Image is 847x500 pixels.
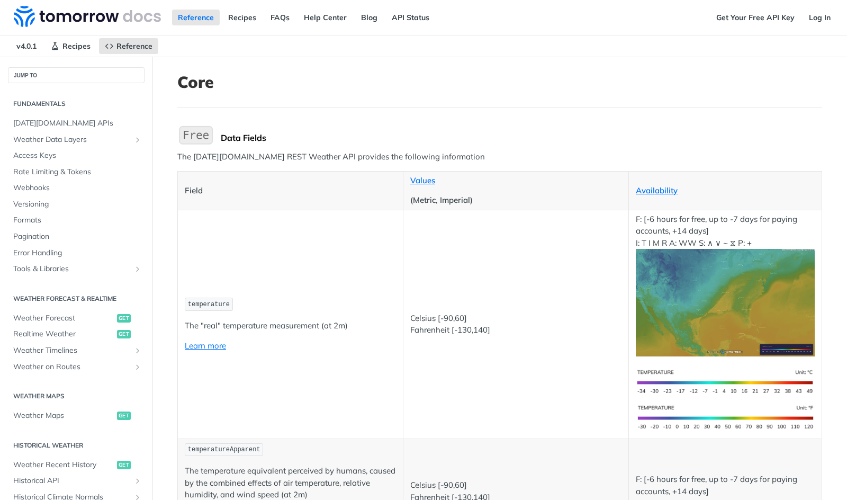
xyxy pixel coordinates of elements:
[13,345,131,356] span: Weather Timelines
[133,265,142,273] button: Show subpages for Tools & Libraries
[636,249,815,356] img: temperature
[13,231,142,242] span: Pagination
[177,73,822,92] h1: Core
[8,294,145,303] h2: Weather Forecast & realtime
[185,320,396,332] p: The "real" temperature measurement (at 2m)
[117,314,131,323] span: get
[8,261,145,277] a: Tools & LibrariesShow subpages for Tools & Libraries
[8,148,145,164] a: Access Keys
[13,118,142,129] span: [DATE][DOMAIN_NAME] APIs
[185,298,233,311] code: temperature
[710,10,800,25] a: Get Your Free API Key
[117,330,131,338] span: get
[8,457,145,473] a: Weather Recent Historyget
[8,229,145,245] a: Pagination
[8,408,145,424] a: Weather Mapsget
[13,167,142,177] span: Rate Limiting & Tokens
[8,343,145,359] a: Weather TimelinesShow subpages for Weather Timelines
[265,10,295,25] a: FAQs
[13,460,114,470] span: Weather Recent History
[14,6,161,27] img: Tomorrow.io Weather API Docs
[355,10,383,25] a: Blog
[185,443,263,457] code: temperatureApparent
[8,310,145,326] a: Weather Forecastget
[185,341,226,351] a: Learn more
[8,245,145,261] a: Error Handling
[133,363,142,371] button: Show subpages for Weather on Routes
[636,376,815,386] span: Expand image
[8,326,145,342] a: Realtime Weatherget
[13,150,142,161] span: Access Keys
[13,248,142,258] span: Error Handling
[8,473,145,489] a: Historical APIShow subpages for Historical API
[13,135,131,145] span: Weather Data Layers
[13,264,131,274] span: Tools & Libraries
[172,10,220,25] a: Reference
[62,41,91,51] span: Recipes
[185,185,396,197] p: Field
[8,180,145,196] a: Webhooks
[13,313,114,324] span: Weather Forecast
[117,461,131,469] span: get
[636,364,815,400] img: temperature-si
[803,10,836,25] a: Log In
[636,297,815,307] span: Expand image
[636,400,815,435] img: temperature-us
[8,132,145,148] a: Weather Data LayersShow subpages for Weather Data Layers
[8,212,145,228] a: Formats
[133,136,142,144] button: Show subpages for Weather Data Layers
[117,412,131,420] span: get
[410,194,621,207] p: (Metric, Imperial)
[8,359,145,375] a: Weather on RoutesShow subpages for Weather on Routes
[636,213,815,356] p: F: [-6 hours for free, up to -7 days for paying accounts, +14 days] I: T I M R A: WW S: ∧ ∨ ~ ⧖ P: +
[8,164,145,180] a: Rate Limiting & Tokens
[13,362,131,372] span: Weather on Routes
[8,197,145,212] a: Versioning
[13,199,142,210] span: Versioning
[13,410,114,421] span: Weather Maps
[8,67,145,83] button: JUMP TO
[116,41,152,51] span: Reference
[11,38,42,54] span: v4.0.1
[99,38,158,54] a: Reference
[8,115,145,131] a: [DATE][DOMAIN_NAME] APIs
[133,477,142,485] button: Show subpages for Historical API
[177,151,822,163] p: The [DATE][DOMAIN_NAME] REST Weather API provides the following information
[636,412,815,422] span: Expand image
[636,185,678,195] a: Availability
[222,10,262,25] a: Recipes
[13,476,131,486] span: Historical API
[133,346,142,355] button: Show subpages for Weather Timelines
[13,183,142,193] span: Webhooks
[410,312,621,336] p: Celsius [-90,60] Fahrenheit [-130,140]
[8,391,145,401] h2: Weather Maps
[410,175,435,185] a: Values
[13,215,142,226] span: Formats
[8,441,145,450] h2: Historical Weather
[8,99,145,109] h2: Fundamentals
[13,329,114,340] span: Realtime Weather
[386,10,435,25] a: API Status
[298,10,353,25] a: Help Center
[221,132,822,143] div: Data Fields
[45,38,96,54] a: Recipes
